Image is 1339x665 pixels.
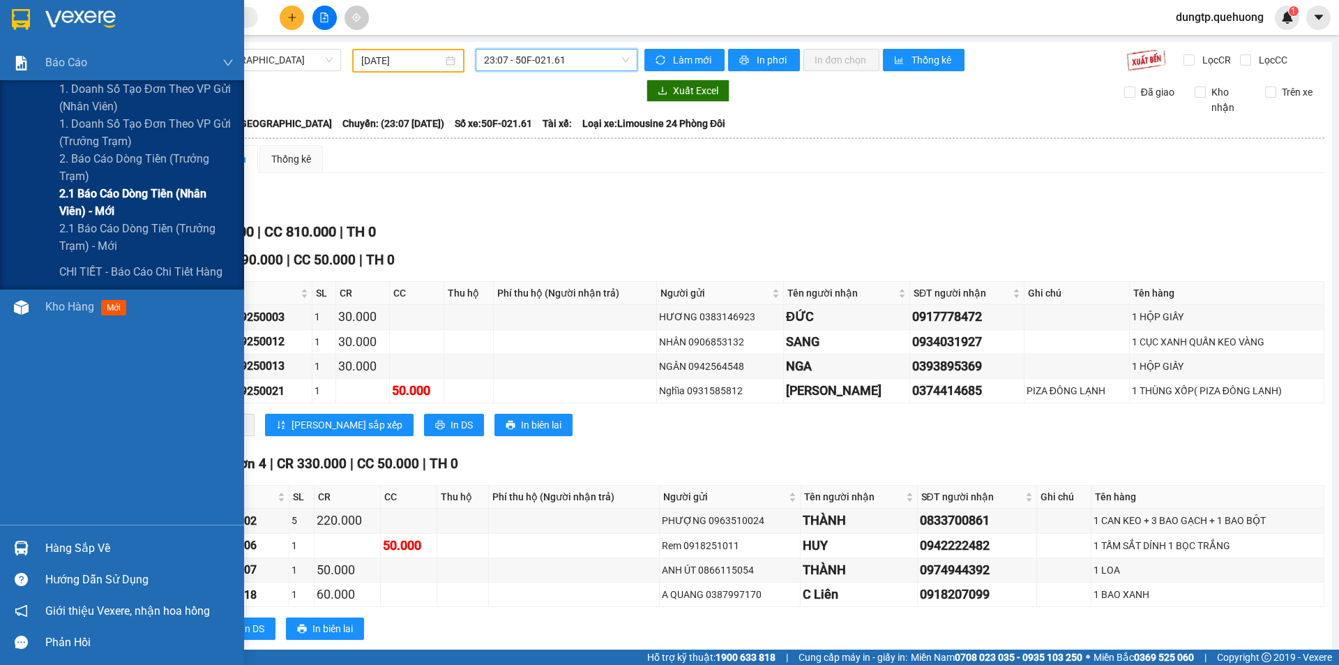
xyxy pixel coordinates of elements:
span: Đơn 4 [229,456,266,472]
span: notification [15,604,28,618]
button: sort-ascending[PERSON_NAME] sắp xếp [265,414,414,436]
td: C Liên [801,583,917,607]
span: | [786,650,788,665]
span: CR 330.000 [277,456,347,472]
div: 0918207099 [920,585,1034,604]
div: 1 [315,359,333,374]
div: Phản hồi [45,632,234,653]
th: Thu hộ [444,282,493,305]
span: Tài xế: [543,116,572,131]
img: warehouse-icon [14,300,29,315]
div: 1 [292,587,312,602]
span: Loại xe: Limousine 24 Phòng Đôi [582,116,725,131]
span: mới [101,300,126,315]
strong: 1900 633 818 [716,652,776,663]
div: HUY [803,536,914,555]
th: CC [390,282,444,305]
span: [PERSON_NAME] sắp xếp [292,417,402,433]
span: printer [435,420,445,431]
span: CHI TIẾT - Báo cáo chi tiết hàng [59,263,222,281]
div: HƯƠNG 0383146923 [659,309,781,324]
div: 30.000 [338,357,388,376]
div: VPTP1309250021 [194,382,309,400]
div: 1 TẤM SẮT DÍNH 1 BỌC TRẮNG [1094,538,1322,553]
td: 0934031927 [910,330,1024,354]
span: | [423,456,426,472]
span: Thống kê [911,52,953,68]
div: 50.000 [392,381,441,401]
div: 60.000 [317,585,378,604]
span: Tên người nhận [787,285,895,301]
span: bar-chart [894,55,906,66]
button: caret-down [1306,6,1331,30]
span: 1. Doanh số tạo đơn theo VP gửi (trưởng trạm) [59,115,234,150]
span: Lọc CR [1197,52,1233,68]
div: 1 LOA [1094,562,1322,578]
td: 0374414685 [910,379,1024,403]
div: 50.000 [383,536,435,555]
td: VPTP1309250003 [192,305,312,329]
span: sort-ascending [276,420,286,431]
button: bar-chartThống kê [883,49,964,71]
div: NHÂN 0906853132 [659,334,781,350]
span: Giới thiệu Vexere, nhận hoa hồng [45,602,210,620]
span: CC 50.000 [294,252,356,268]
th: Ghi chú [1037,486,1091,509]
button: printerIn phơi [728,49,800,71]
span: Mã GD [195,285,297,301]
span: Người gửi [660,285,769,301]
sup: 1 [1289,6,1299,16]
th: SL [289,486,315,509]
span: question-circle [15,573,28,586]
td: HÀ VĂN [784,379,910,403]
span: 2.1 Báo cáo dòng tiền (trưởng trạm) - mới [59,220,234,255]
span: Xuất Excel [673,83,718,98]
span: | [287,252,290,268]
span: Miền Nam [911,650,1082,665]
div: 1 HỘP GIẤY [1132,309,1322,324]
div: THÀNH [803,511,914,530]
span: 23:07 - 50F-021.61 [484,50,629,70]
th: SL [312,282,336,305]
div: ANH ÚT 0866115054 [662,562,799,578]
input: 13/09/2025 [361,53,443,68]
span: 1 [1291,6,1296,16]
div: A QUANG 0387997170 [662,587,799,602]
td: VPTP1309250021 [192,379,312,403]
span: | [257,223,261,240]
div: 1 [292,562,312,578]
button: printerIn DS [424,414,484,436]
div: 220.000 [317,511,378,530]
span: message [15,636,28,649]
div: THÀNH [803,560,914,580]
div: Rem 0918251011 [662,538,799,553]
img: icon-new-feature [1281,11,1294,24]
span: dungtp.quehuong [1165,8,1275,26]
td: 0833700861 [918,509,1037,533]
div: 5 [292,513,312,528]
td: 0942222482 [918,534,1037,558]
div: SANG [786,332,907,352]
button: plus [280,6,304,30]
td: 0393895369 [910,354,1024,379]
strong: 0708 023 035 - 0935 103 250 [955,652,1082,663]
div: PHƯỢNG 0963510024 [662,513,799,528]
div: 30.000 [338,307,388,327]
div: 1 HỘP GIẤY [1132,359,1322,374]
span: CC 810.000 [264,223,336,240]
div: 1 THÙNG XỐP( PIZA ĐÔNG LẠNH) [1132,383,1322,398]
div: Nghĩa 0931585812 [659,383,781,398]
div: 0974944392 [920,560,1034,580]
span: file-add [319,13,329,22]
button: In đơn chọn [803,49,879,71]
span: copyright [1262,652,1271,662]
span: 2. Báo cáo dòng tiền (trưởng trạm) [59,150,234,185]
span: | [270,456,273,472]
div: 0934031927 [912,332,1022,352]
button: syncLàm mới [644,49,725,71]
div: 1 [315,309,333,324]
div: Thống kê [271,151,311,167]
div: 30.000 [338,332,388,352]
td: 0974944392 [918,558,1037,583]
span: Hỗ trợ kỹ thuật: [647,650,776,665]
